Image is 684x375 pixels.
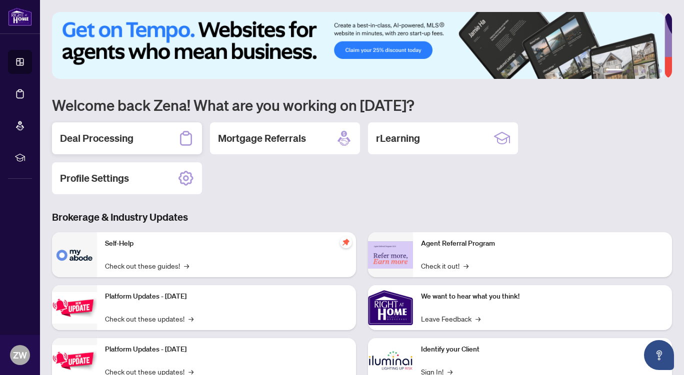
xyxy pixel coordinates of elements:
button: 6 [658,69,662,73]
img: Agent Referral Program [368,241,413,269]
h3: Brokerage & Industry Updates [52,210,672,224]
h2: rLearning [376,131,420,145]
button: Open asap [644,340,674,370]
a: Leave Feedback→ [421,313,480,324]
p: Identify your Client [421,344,664,355]
p: We want to hear what you think! [421,291,664,302]
img: logo [8,7,32,26]
img: Platform Updates - July 21, 2025 [52,292,97,324]
p: Platform Updates - [DATE] [105,344,348,355]
span: → [184,260,189,271]
a: Check out these guides!→ [105,260,189,271]
span: pushpin [340,236,352,248]
img: Slide 0 [52,12,664,79]
button: 3 [634,69,638,73]
a: Check out these updates!→ [105,313,193,324]
h1: Welcome back Zena! What are you working on [DATE]? [52,95,672,114]
h2: Deal Processing [60,131,133,145]
p: Platform Updates - [DATE] [105,291,348,302]
button: 1 [606,69,622,73]
a: Check it out!→ [421,260,468,271]
p: Agent Referral Program [421,238,664,249]
img: Self-Help [52,232,97,277]
img: We want to hear what you think! [368,285,413,330]
button: 2 [626,69,630,73]
span: → [475,313,480,324]
span: → [463,260,468,271]
button: 5 [650,69,654,73]
h2: Profile Settings [60,171,129,185]
span: ZW [13,348,27,362]
button: 4 [642,69,646,73]
span: → [188,313,193,324]
p: Self-Help [105,238,348,249]
h2: Mortgage Referrals [218,131,306,145]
